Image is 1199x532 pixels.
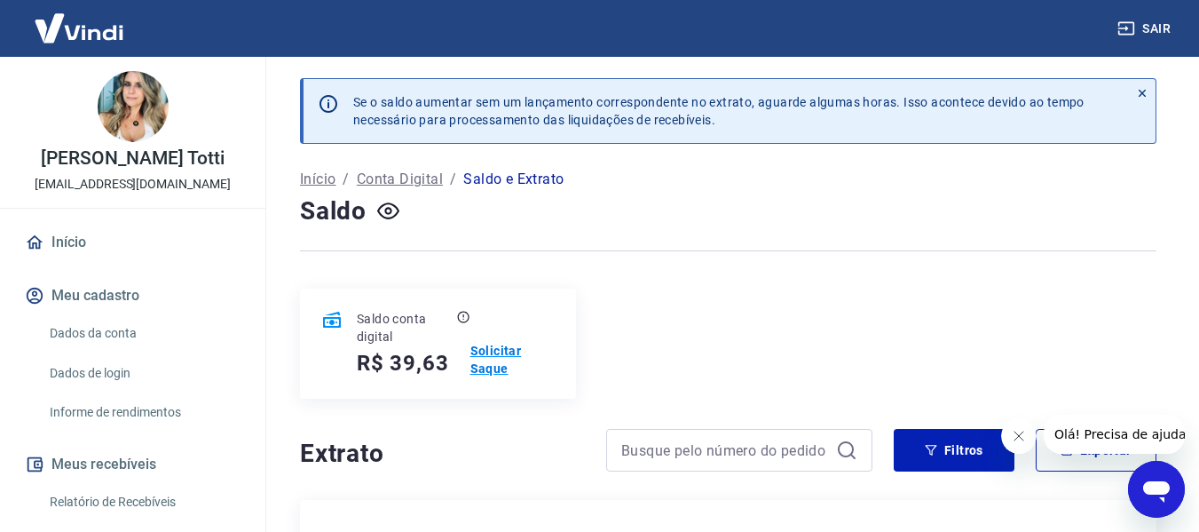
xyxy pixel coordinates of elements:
img: Vindi [21,1,137,55]
iframe: Botão para abrir a janela de mensagens [1128,461,1185,518]
p: [PERSON_NAME] Totti [41,149,224,168]
img: 9f9ca6b5-f754-4691-912c-67f12a62de90.jpeg [98,71,169,142]
a: Início [300,169,335,190]
h4: Extrato [300,436,585,472]
a: Solicitar Saque [470,342,555,377]
iframe: Mensagem da empresa [1044,415,1185,454]
span: Olá! Precisa de ajuda? [11,12,149,27]
p: Saldo e Extrato [463,169,564,190]
h5: R$ 39,63 [357,349,448,377]
input: Busque pelo número do pedido [621,437,829,464]
p: [EMAIL_ADDRESS][DOMAIN_NAME] [35,175,231,194]
a: Conta Digital [357,169,443,190]
p: / [343,169,349,190]
a: Dados de login [43,355,244,392]
a: Dados da conta [43,315,244,352]
iframe: Fechar mensagem [1001,418,1037,454]
a: Informe de rendimentos [43,394,244,431]
p: Se o saldo aumentar sem um lançamento correspondente no extrato, aguarde algumas horas. Isso acon... [353,93,1085,129]
button: Meu cadastro [21,276,244,315]
button: Filtros [894,429,1014,472]
button: Meus recebíveis [21,445,244,484]
p: Saldo conta digital [357,310,454,345]
button: Sair [1114,12,1178,45]
p: / [450,169,456,190]
h4: Saldo [300,194,367,229]
a: Relatório de Recebíveis [43,484,244,520]
a: Início [21,223,244,262]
